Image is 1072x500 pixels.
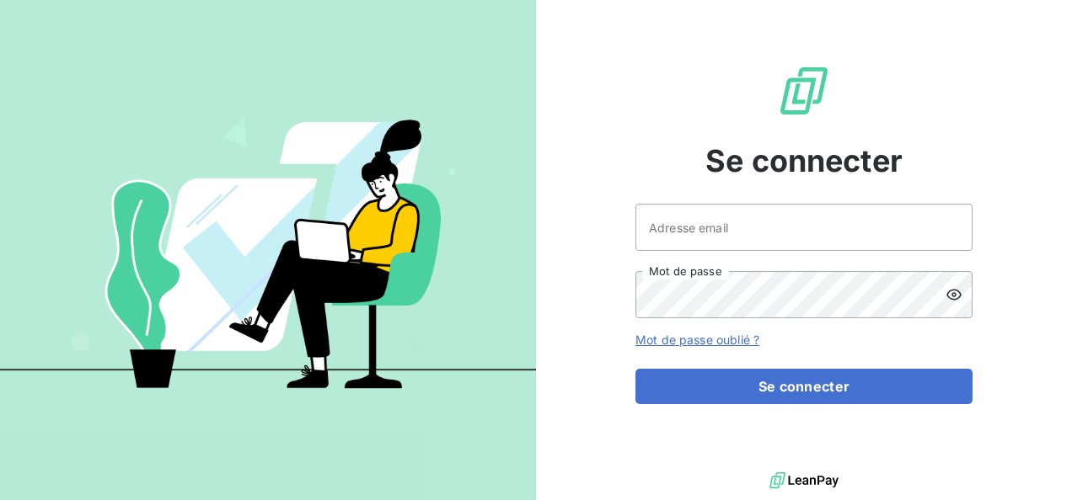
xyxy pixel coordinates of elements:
span: Se connecter [705,138,903,184]
img: logo [769,468,839,493]
input: placeholder [635,204,973,251]
button: Se connecter [635,369,973,404]
a: Mot de passe oublié ? [635,332,759,347]
img: Logo LeanPay [777,64,831,118]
